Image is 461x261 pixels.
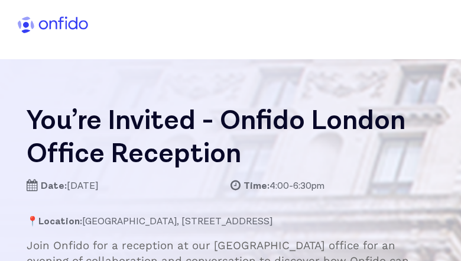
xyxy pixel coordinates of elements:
[27,215,434,229] p: 📍 [GEOGRAPHIC_DATA], [STREET_ADDRESS]
[244,180,270,192] strong: Time:
[18,17,88,33] img: Onfido logo
[41,180,67,192] strong: Date:
[244,179,324,194] p: 4:00-6:30pm
[27,104,434,170] h1: You’re Invited - Onfido London Office Reception
[41,179,98,194] p: [DATE]
[38,215,82,228] strong: Location:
